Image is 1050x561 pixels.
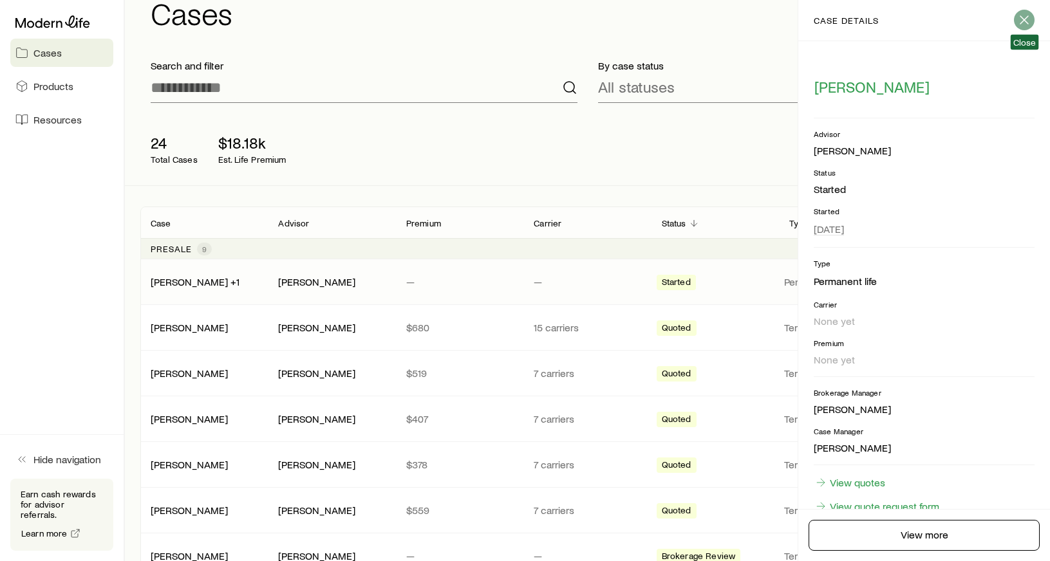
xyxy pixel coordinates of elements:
[814,299,1035,309] p: Carrier
[151,367,228,379] a: [PERSON_NAME]
[10,445,113,474] button: Hide navigation
[406,504,513,517] p: $559
[662,459,691,473] span: Quoted
[814,77,930,97] button: [PERSON_NAME]
[784,275,901,288] p: Permanent life
[809,520,1040,551] a: View more
[218,134,286,152] p: $18.18k
[10,72,113,100] a: Products
[534,275,641,288] p: —
[278,504,355,517] div: [PERSON_NAME]
[662,505,691,519] span: Quoted
[784,412,901,425] p: Term life
[789,218,809,228] p: Type
[814,315,1035,327] p: None yet
[151,458,228,472] div: [PERSON_NAME]
[598,59,1025,72] p: By case status
[151,504,228,517] div: [PERSON_NAME]
[406,458,513,471] p: $378
[151,275,239,288] a: [PERSON_NAME] +1
[534,504,641,517] p: 7 carriers
[278,412,355,426] div: [PERSON_NAME]
[814,499,940,513] a: View quote request form
[151,321,228,335] div: [PERSON_NAME]
[151,244,192,254] p: Presale
[662,368,691,382] span: Quoted
[814,338,1035,348] p: Premium
[151,275,239,289] div: [PERSON_NAME] +1
[151,412,228,425] a: [PERSON_NAME]
[278,458,355,472] div: [PERSON_NAME]
[33,46,62,59] span: Cases
[33,113,82,126] span: Resources
[814,441,1035,454] p: [PERSON_NAME]
[814,426,1035,436] p: Case Manager
[534,367,641,380] p: 7 carriers
[406,275,513,288] p: —
[662,322,691,336] span: Quoted
[534,412,641,425] p: 7 carriers
[278,321,355,335] div: [PERSON_NAME]
[151,134,198,152] p: 24
[33,453,101,466] span: Hide navigation
[21,489,103,520] p: Earn cash rewards for advisor referrals.
[10,479,113,551] div: Earn cash rewards for advisor referrals.Learn more
[33,80,73,93] span: Products
[151,367,228,380] div: [PERSON_NAME]
[534,458,641,471] p: 7 carriers
[814,273,1035,289] li: Permanent life
[406,321,513,334] p: $680
[814,206,1035,216] p: Started
[406,412,513,425] p: $407
[151,458,228,470] a: [PERSON_NAME]
[662,277,691,290] span: Started
[662,414,691,427] span: Quoted
[784,458,901,471] p: Term life
[814,183,1035,196] p: Started
[1013,37,1036,48] span: Close
[814,167,1035,178] p: Status
[406,218,441,228] p: Premium
[814,129,1035,139] p: Advisor
[784,321,901,334] p: Term life
[814,223,844,235] span: [DATE]
[814,475,886,490] a: View quotes
[10,106,113,134] a: Resources
[218,154,286,165] p: Est. Life Premium
[784,504,901,517] p: Term life
[21,529,68,538] span: Learn more
[814,15,879,26] p: case details
[814,353,1035,366] p: None yet
[151,412,228,426] div: [PERSON_NAME]
[10,39,113,67] a: Cases
[278,218,309,228] p: Advisor
[151,218,171,228] p: Case
[662,218,686,228] p: Status
[534,321,641,334] p: 15 carriers
[406,367,513,380] p: $519
[202,244,207,254] span: 9
[151,59,577,72] p: Search and filter
[278,275,355,289] div: [PERSON_NAME]
[814,403,1035,416] p: [PERSON_NAME]
[814,258,1035,268] p: Type
[814,78,930,96] span: [PERSON_NAME]
[151,321,228,333] a: [PERSON_NAME]
[814,387,1035,398] p: Brokerage Manager
[151,504,228,516] a: [PERSON_NAME]
[278,367,355,380] div: [PERSON_NAME]
[534,218,561,228] p: Carrier
[784,367,901,380] p: Term life
[814,144,891,158] div: [PERSON_NAME]
[598,78,675,96] p: All statuses
[151,154,198,165] p: Total Cases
